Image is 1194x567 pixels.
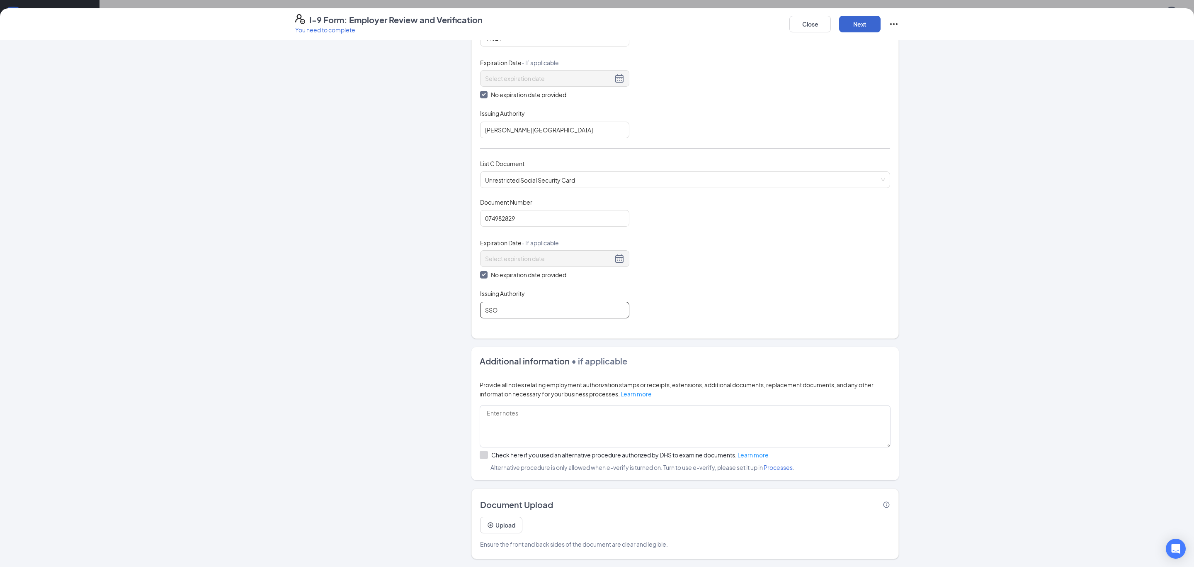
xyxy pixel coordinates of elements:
span: Unrestricted Social Security Card [485,172,885,188]
span: No expiration date provided [488,270,570,279]
span: - If applicable [522,239,559,247]
span: Ensure the front and back sides of the document are clear and legible. [480,540,668,549]
button: Next [839,16,881,32]
h4: I-9 Form: Employer Review and Verification [309,14,483,26]
input: Select expiration date [485,254,613,263]
div: Open Intercom Messenger [1166,539,1186,559]
p: You need to complete [295,26,483,34]
span: Issuing Authority [480,289,525,298]
span: • if applicable [570,356,627,366]
span: Issuing Authority [480,109,525,117]
span: Provide all notes relating employment authorization stamps or receipts, extensions, additional do... [480,381,874,398]
svg: FormI9EVerifyIcon [295,14,305,24]
svg: Ellipses [889,19,899,29]
div: Check here if you used an alternative procedure authorized by DHS to examine documents. [491,451,769,459]
span: Alternative procedure is only allowed when e-verify is turned on. Turn to use e-verify, please se... [480,463,891,472]
input: Select expiration date [485,74,613,83]
span: List C Document [480,160,524,167]
span: Document Number [480,198,532,206]
button: UploadPlusCircle [480,517,522,533]
span: Expiration Date [480,239,559,247]
span: Expiration Date [480,59,559,67]
a: Processes [764,464,793,471]
button: Close [789,16,831,32]
svg: PlusCircle [487,522,494,528]
span: No expiration date provided [488,90,570,99]
span: - If applicable [522,59,559,66]
svg: Info [883,501,890,508]
a: Learn more [738,451,769,459]
a: Learn more [621,390,652,398]
span: Document Upload [480,499,553,511]
span: Additional information [480,356,570,366]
